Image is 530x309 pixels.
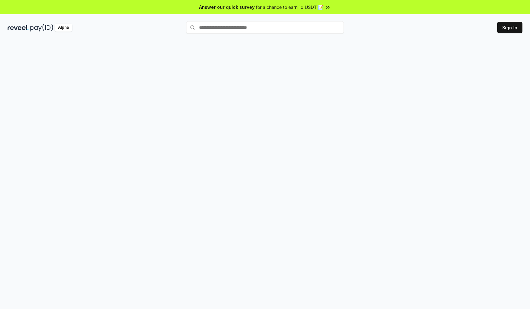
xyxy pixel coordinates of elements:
[30,24,53,32] img: pay_id
[497,22,522,33] button: Sign In
[8,24,29,32] img: reveel_dark
[256,4,323,10] span: for a chance to earn 10 USDT 📝
[199,4,255,10] span: Answer our quick survey
[55,24,72,32] div: Alpha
